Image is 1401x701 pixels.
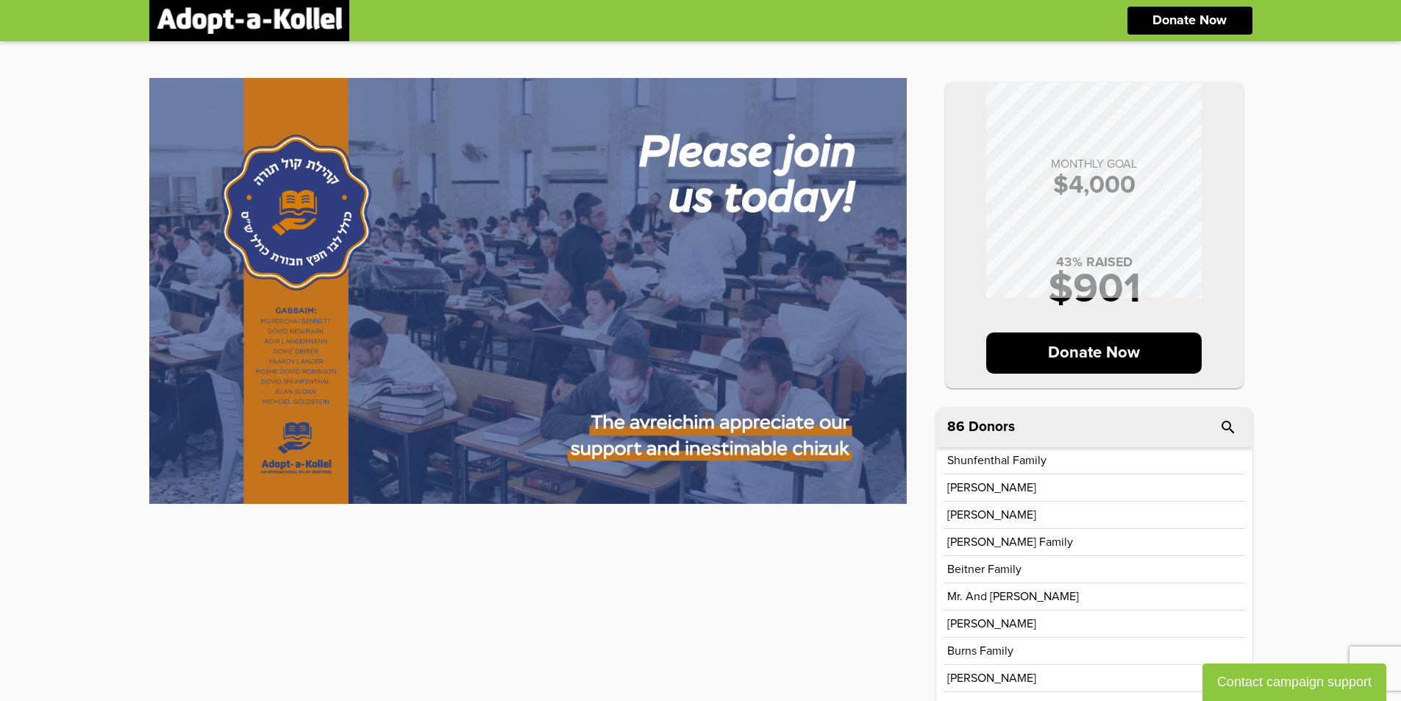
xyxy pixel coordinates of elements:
p: Donors [969,420,1015,434]
p: [PERSON_NAME] Family [947,536,1073,548]
p: [PERSON_NAME] [947,672,1036,684]
p: [PERSON_NAME] [947,618,1036,630]
p: [PERSON_NAME] [947,509,1036,521]
img: logonobg.png [157,7,342,34]
p: Beitner Family [947,563,1022,575]
p: Burns Family [947,645,1013,657]
i: search [1219,419,1237,436]
button: Contact campaign support [1202,663,1386,701]
p: Donate Now [986,332,1202,374]
img: wIXMKzDbdW.sHfyl5CMYm.jpg [149,78,907,504]
p: $ [960,173,1229,198]
p: MONTHLY GOAL [960,158,1229,170]
p: Donate Now [1152,14,1227,27]
span: 86 [947,420,965,434]
p: Mr. and [PERSON_NAME] [947,591,1079,602]
p: Shunfenthal Family [947,455,1047,466]
p: [PERSON_NAME] [947,482,1036,494]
